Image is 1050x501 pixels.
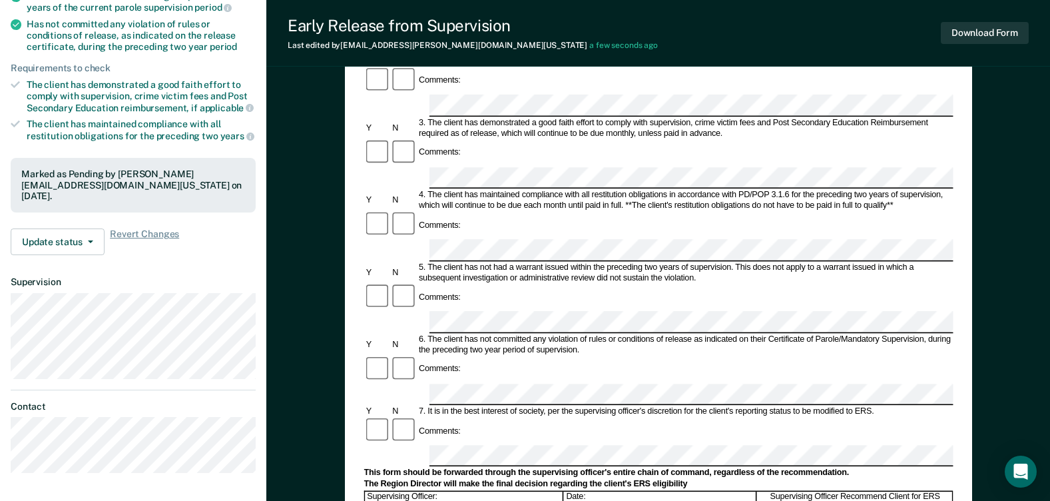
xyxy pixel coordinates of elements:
[417,292,463,303] div: Comments:
[11,401,256,412] dt: Contact
[11,229,105,255] button: Update status
[220,131,254,141] span: years
[417,190,953,211] div: 4. The client has maintained compliance with all restitution obligations in accordance with PD/PO...
[27,19,256,52] div: Has not committed any violation of rules or conditions of release, as indicated on the release ce...
[390,406,417,417] div: N
[21,169,245,202] div: Marked as Pending by [PERSON_NAME][EMAIL_ADDRESS][DOMAIN_NAME][US_STATE] on [DATE].
[417,220,463,231] div: Comments:
[364,480,953,490] div: The Region Director will make the final decision regarding the client's ERS eligibility
[210,41,237,52] span: period
[417,406,953,417] div: 7. It is in the best interest of society, per the supervising officer's discretion for the client...
[11,276,256,288] dt: Supervision
[364,195,390,206] div: Y
[364,268,390,278] div: Y
[364,468,953,479] div: This form should be forwarded through the supervising officer's entire chain of command, regardle...
[417,426,463,436] div: Comments:
[364,340,390,350] div: Y
[390,123,417,134] div: N
[417,76,463,87] div: Comments:
[11,63,256,74] div: Requirements to check
[200,103,254,113] span: applicable
[27,79,256,113] div: The client has demonstrated a good faith effort to comply with supervision, crime victim fees and...
[417,118,953,139] div: 3. The client has demonstrated a good faith effort to comply with supervision, crime victim fees ...
[417,148,463,159] div: Comments:
[364,406,390,417] div: Y
[194,2,232,13] span: period
[390,340,417,350] div: N
[364,123,390,134] div: Y
[1005,456,1037,488] div: Open Intercom Messenger
[288,16,658,35] div: Early Release from Supervision
[390,195,417,206] div: N
[941,22,1029,44] button: Download Form
[417,364,463,375] div: Comments:
[589,41,658,50] span: a few seconds ago
[390,268,417,278] div: N
[27,119,256,141] div: The client has maintained compliance with all restitution obligations for the preceding two
[288,41,658,50] div: Last edited by [EMAIL_ADDRESS][PERSON_NAME][DOMAIN_NAME][US_STATE]
[417,334,953,356] div: 6. The client has not committed any violation of rules or conditions of release as indicated on t...
[417,262,953,284] div: 5. The client has not had a warrant issued within the preceding two years of supervision. This do...
[110,229,179,255] span: Revert Changes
